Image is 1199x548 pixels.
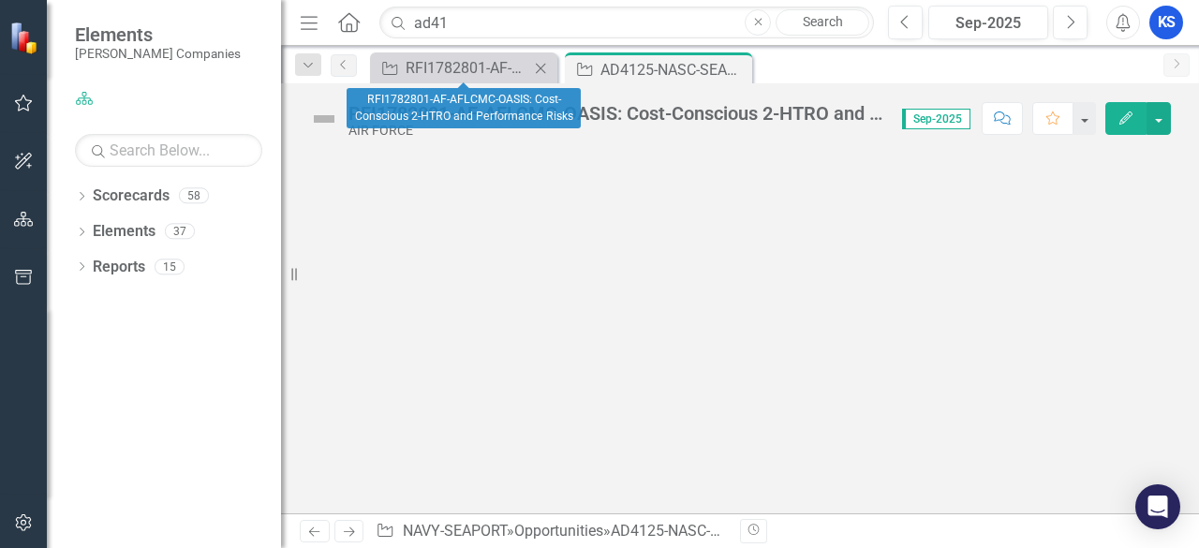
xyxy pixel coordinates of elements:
[776,9,869,36] a: Search
[514,522,603,540] a: Opportunities
[406,56,529,80] div: RFI1782801-AF-AFLCMC-OASIS: Cost-Conscious 2-HTRO and Performance Risks
[155,259,185,274] div: 15
[75,46,241,61] small: [PERSON_NAME] Companies
[75,134,262,167] input: Search Below...
[348,103,883,124] div: RFI1782801-AF-AFLCMC-OASIS: Cost-Conscious 2-HTRO and Performance Risks
[165,224,195,240] div: 37
[93,257,145,278] a: Reports
[375,56,529,80] a: RFI1782801-AF-AFLCMC-OASIS: Cost-Conscious 2-HTRO and Performance Risks
[379,7,874,39] input: Search ClearPoint...
[309,104,339,134] img: Not Defined
[348,124,883,138] div: AIR FORCE
[376,521,726,542] div: » »
[403,522,507,540] a: NAVY-SEAPORT
[179,188,209,204] div: 58
[600,58,748,81] div: AD4125-NASC-SEAPORT-247190 (SMALL BUSINESS INNOVATION RESEARCH PROGRAM AD4125 PROGRAM MANAGEMENT ...
[9,21,42,53] img: ClearPoint Strategy
[75,23,241,46] span: Elements
[93,185,170,207] a: Scorecards
[93,221,155,243] a: Elements
[928,6,1048,39] button: Sep-2025
[347,88,581,128] div: RFI1782801-AF-AFLCMC-OASIS: Cost-Conscious 2-HTRO and Performance Risks
[1149,6,1183,39] button: KS
[902,109,970,129] span: Sep-2025
[935,12,1042,35] div: Sep-2025
[1135,484,1180,529] div: Open Intercom Messenger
